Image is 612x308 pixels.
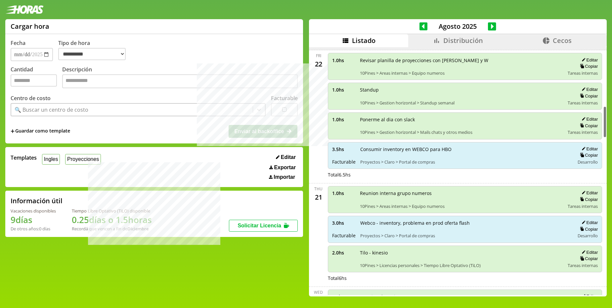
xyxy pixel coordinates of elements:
div: De otros años: 0 días [11,226,56,232]
span: 3.5 hs [332,146,356,152]
h1: Cargar hora [11,22,49,31]
span: Tareas internas [568,70,598,76]
b: Diciembre [127,226,149,232]
label: Cantidad [11,66,62,90]
button: Copiar [578,256,598,261]
span: Templates [11,154,37,161]
span: Standup [360,87,563,93]
input: Cantidad [11,74,57,87]
span: Tareas internas [568,203,598,209]
span: 3.0 hs [332,220,356,226]
span: Distribución [443,36,483,45]
button: Exportar [267,164,298,171]
span: 1.0 hs [332,116,355,123]
span: Agosto 2025 [427,22,488,31]
span: Importar [274,174,295,180]
span: Cecos [553,36,572,45]
span: Tareas internas [568,129,598,135]
span: 2.5 hs [332,293,355,300]
span: 10Pines > Gestion horizontal > Mails chats y otros medios [360,129,563,135]
span: Exportar [274,165,296,171]
div: Thu [314,186,323,192]
button: Editar [580,190,598,196]
span: Tareas internas [568,100,598,106]
button: Copiar [578,152,598,158]
div: Recordá que vencen a fin de [72,226,152,232]
button: Editar [274,154,298,161]
div: 🔍 Buscar un centro de costo [15,106,88,113]
span: 1.0 hs [332,87,355,93]
span: Solicitar Licencia [238,223,281,228]
span: + [11,128,15,135]
span: Desarrollo [578,233,598,239]
div: scrollable content [309,47,607,295]
div: Vacaciones disponibles [11,208,56,214]
div: 21 [313,192,324,202]
span: Ponerme al dia con slack [360,116,563,123]
button: Editar [580,116,598,122]
button: Solicitar Licencia [229,220,298,232]
span: 10Pines > Areas internas > Equipo numeros [360,203,563,209]
button: Editar [580,220,598,225]
span: Proyectos > Claro > Portal de compras [360,159,570,165]
h1: 0.25 días o 1.5 horas [72,214,152,226]
span: 1.0 hs [332,190,355,196]
label: Facturable [271,95,298,102]
span: 1.0 hs [332,57,355,63]
select: Tipo de hora [58,48,126,60]
button: Copiar [578,197,598,202]
button: Copiar [578,226,598,232]
span: Editar [281,154,296,160]
button: Editar [580,146,598,152]
span: 10Pines > Gestion horizontal > Standup semanal [360,100,563,106]
button: Copiar [578,123,598,129]
span: Webco - inventory, problema en prod oferta flash [360,220,570,226]
img: logotipo [5,5,44,14]
span: Consumir inventory en WEBCO para HBO [360,146,570,152]
textarea: Descripción [62,74,298,88]
span: 10Pines > Areas internas > Equipo numeros [360,70,563,76]
button: Editar [580,293,598,299]
span: Tareas internas [568,262,598,268]
span: Tilo - kinesio [360,250,563,256]
div: 20 [313,295,324,306]
h2: Información útil [11,196,63,205]
span: 2.0 hs [332,250,355,256]
div: 22 [313,58,324,69]
label: Tipo de hora [58,39,131,61]
div: Fri [316,53,321,58]
span: Revisar planilla de proyecciones con [PERSON_NAME] y W [360,57,563,63]
button: Editar [580,87,598,92]
button: Proyecciones [65,154,101,164]
div: Tiempo Libre Optativo (TiLO) disponible [72,208,152,214]
label: Descripción [62,66,298,90]
div: Total 6.5 hs [328,172,602,178]
span: +Guardar como template [11,128,70,135]
span: Reunion interna grupo numeros [360,190,563,196]
span: Reunion de socies [360,293,563,300]
button: Editar [580,250,598,255]
button: Ingles [42,154,60,164]
button: Copiar [578,63,598,69]
h1: 9 días [11,214,56,226]
label: Fecha [11,39,25,47]
button: Copiar [578,93,598,99]
button: Editar [580,57,598,63]
span: 10Pines > Licencias personales > Tiempo Libre Optativo (TiLO) [360,262,563,268]
label: Centro de costo [11,95,51,102]
span: Facturable [332,159,356,165]
div: Wed [314,289,323,295]
div: Total 6 hs [328,275,602,281]
span: Desarrollo [578,159,598,165]
span: Facturable [332,232,356,239]
span: Listado [352,36,375,45]
span: Proyectos > Claro > Portal de compras [360,233,570,239]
